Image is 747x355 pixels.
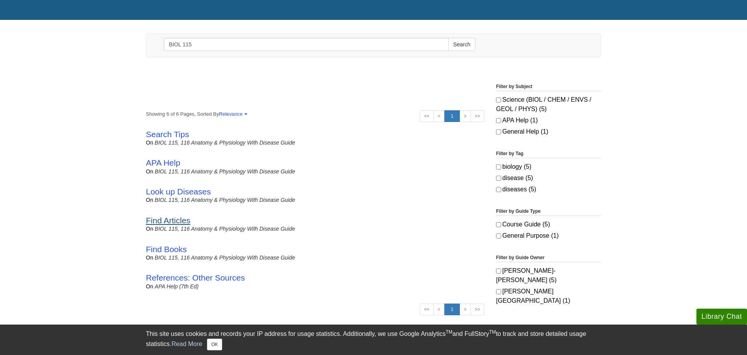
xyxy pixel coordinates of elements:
a: 1 [444,304,460,315]
input: Course Guide (5) [496,222,501,227]
a: > [459,110,471,122]
a: APA Help [146,158,180,167]
button: Library Chat [696,309,747,325]
span: on [146,254,153,261]
sup: TM [445,329,452,335]
a: BIOL 115, 116 Anatomy & Physiology with Disease Guide [155,226,295,232]
input: [PERSON_NAME]-[PERSON_NAME] (5) [496,268,501,274]
span: on [146,283,153,290]
input: Enter Search Words [164,38,449,51]
span: on [146,197,153,203]
a: BIOL 115, 116 Anatomy & Physiology with Disease Guide [155,197,295,203]
a: Relevance [219,111,246,117]
button: Search [448,38,475,51]
a: References: Other Sources [146,273,245,282]
a: Find Books [146,245,187,254]
label: General Purpose (1) [496,231,601,240]
a: BIOL 115, 116 Anatomy & Physiology with Disease Guide [155,254,295,261]
label: Science (BIOL / CHEM / ENVS / GEOL / PHYS) (5) [496,95,601,114]
label: Course Guide (5) [496,220,601,229]
a: BIOL 115, 116 Anatomy & Physiology with Disease Guide [155,168,295,175]
strong: Showing 6 of 6 Pages, Sorted By [146,110,484,118]
a: << [420,110,434,122]
input: APA Help (1) [496,118,501,123]
label: General Help (1) [496,127,601,136]
input: diseases (5) [496,187,501,192]
a: >> [470,304,484,315]
label: APA Help (1) [496,116,601,125]
a: << [420,304,434,315]
input: [PERSON_NAME][GEOGRAPHIC_DATA] (1) [496,289,501,294]
legend: Filter by Tag [496,150,601,158]
a: APA Help (7th Ed) [155,283,199,290]
label: [PERSON_NAME][GEOGRAPHIC_DATA] (1) [496,287,601,306]
input: Science (BIOL / CHEM / ENVS / GEOL / PHYS) (5) [496,97,501,102]
div: This site uses cookies and records your IP address for usage statistics. Additionally, we use Goo... [146,329,601,350]
a: BIOL 115, 116 Anatomy & Physiology with Disease Guide [155,140,295,146]
a: Read More [172,341,202,347]
input: General Help (1) [496,129,501,134]
a: > [459,304,471,315]
sup: TM [489,329,496,335]
label: [PERSON_NAME]-[PERSON_NAME] (5) [496,266,601,285]
span: on [146,226,153,232]
a: 1 [444,110,460,122]
input: General Purpose (1) [496,233,501,238]
a: Search Tips [146,130,189,139]
a: Find Articles [146,216,190,225]
span: on [146,140,153,146]
a: Look up Diseases [146,187,211,196]
a: < [433,304,445,315]
legend: Filter by Guide Owner [496,254,601,262]
button: Close [207,339,222,350]
label: disease (5) [496,173,601,183]
span: on [146,168,153,175]
a: < [433,110,445,122]
label: biology (5) [496,162,601,171]
ul: Search Pagination [420,304,484,315]
ul: Search Pagination [420,110,484,122]
a: >> [470,110,484,122]
label: diseases (5) [496,185,601,194]
input: disease (5) [496,176,501,181]
input: biology (5) [496,164,501,170]
legend: Filter by Guide Type [496,208,601,216]
legend: Filter by Subject [496,83,601,91]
